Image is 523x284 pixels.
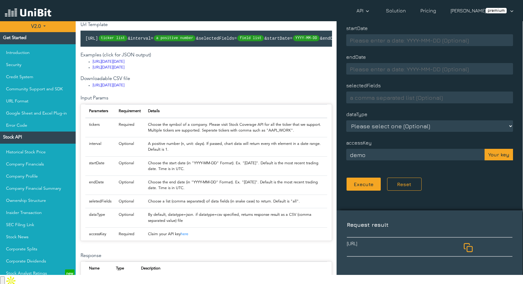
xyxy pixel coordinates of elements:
[85,262,112,276] th: Name
[418,5,439,17] a: Pricing
[115,156,144,175] td: Optional
[93,83,124,87] a: [URL][DATE][DATE]
[148,199,324,204] p: Choose a list (comma separated) of data fields (in snake case) to return. Default is "all".
[99,35,127,41] span: ticker list
[85,104,115,118] th: Parameters
[398,172,519,257] iframe: Drift Widget Chat Window
[293,35,320,41] span: YYYY-MM-DD
[112,262,137,276] th: Type
[346,177,381,191] button: Execute
[85,175,115,195] td: endDate
[85,156,115,175] td: startDate
[81,21,332,28] p: Url Template
[5,7,51,19] img: UniBit Logo
[85,137,115,156] td: interval
[237,35,264,41] span: field list
[148,179,324,191] p: Choose the end date (in "YYYY-MM-DD" Format). Ex. "[DATE]". Default is the most recent trading da...
[346,77,513,89] p: selectedFields
[448,5,518,17] a: [PERSON_NAME]premium
[81,52,332,59] p: Examples (click for JSON output)
[347,221,513,235] p: Request result
[154,35,196,41] span: a positive number
[485,149,513,160] button: Your key
[346,149,485,160] input: Your key
[387,178,422,191] button: Reset
[144,104,327,118] th: Details
[31,24,41,29] b: V2.0
[342,240,459,254] a: [URL]
[93,65,124,69] a: [URL][DATE][DATE]
[346,20,513,32] p: startDate
[148,122,324,133] p: Choose the symbol of a company. Please visit Stock Coverage API for all the ticker that we suppor...
[115,175,144,195] td: Optional
[85,208,115,227] td: dataType
[115,137,144,156] td: Optional
[346,106,513,118] p: dataType
[115,104,144,118] th: Requirement
[85,31,477,46] code: [URL] &interval= &selectedFields= &startDate= &endDate= &dataType= &accessKey=
[85,118,115,137] td: tickers
[493,254,516,277] iframe: Drift Widget Chat Controller
[85,227,115,241] td: accessKey
[346,48,513,61] p: endDate
[354,5,374,17] a: API
[148,160,324,172] p: Choose the start date (in "YYYY-MM-DD" Format). Ex. "[DATE]". Default is the most recent trading ...
[85,195,115,208] td: seletedFields
[137,262,327,276] th: Description
[81,75,332,82] p: Downloadable CSV file
[486,8,507,13] span: premium
[148,212,324,223] p: By default, datatype=json. if datatype=csv specified, returns response result as a CSV (comma sep...
[148,141,324,152] p: A positive number (n, unit: days). If passed, chart data will return every nth element in a date ...
[346,134,513,146] p: accessKey
[115,227,144,241] td: Required
[115,195,144,208] td: Optional
[81,253,332,259] h6: Response
[148,231,324,237] p: Claim your API key
[181,232,188,236] a: here
[93,60,124,64] a: [URL][DATE][DATE]
[383,5,408,17] a: Solution
[115,118,144,137] td: Required
[65,269,74,278] span: new
[115,208,144,227] td: Optional
[81,95,332,101] h6: Input Params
